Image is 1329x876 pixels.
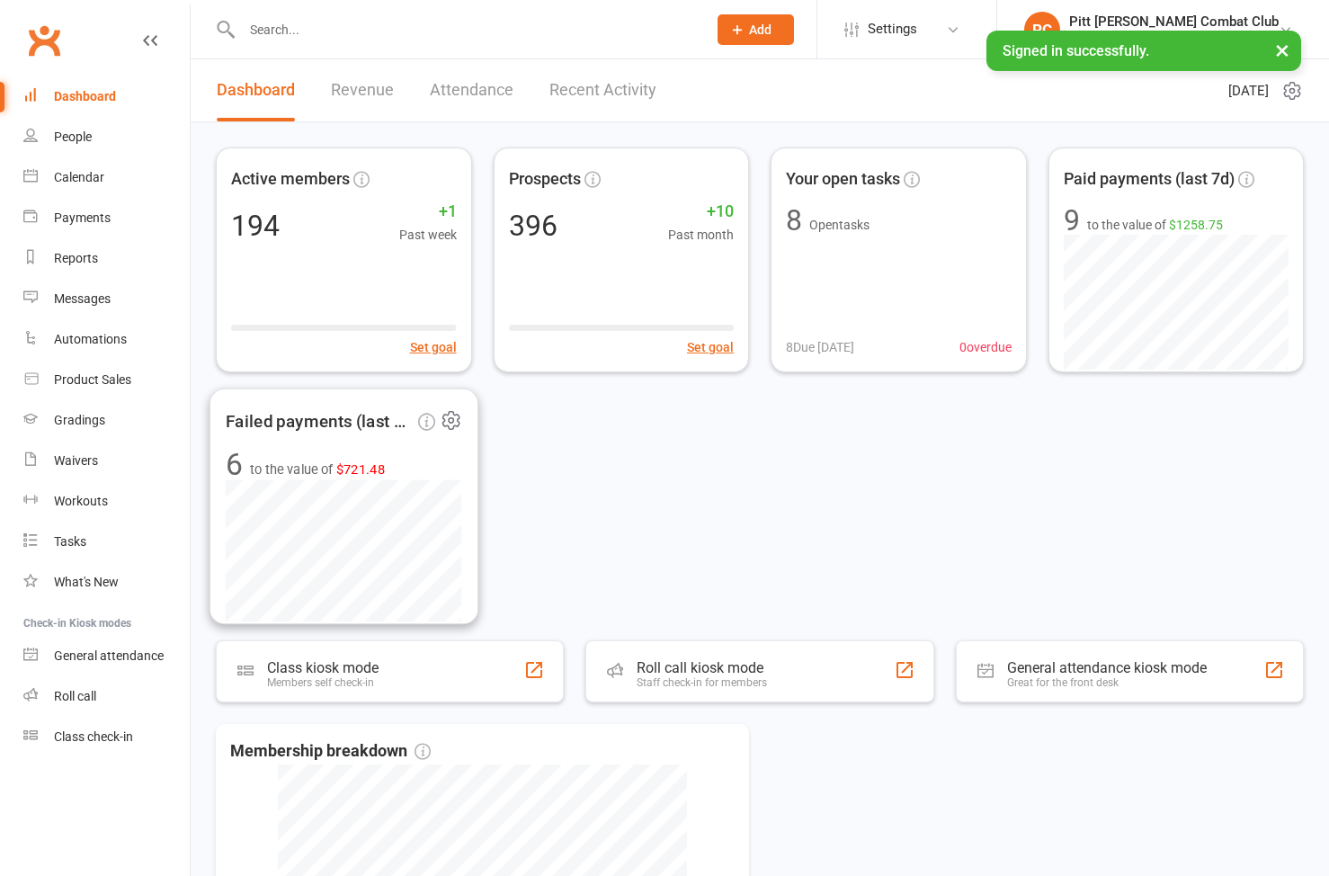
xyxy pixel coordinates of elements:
[231,166,350,192] span: Active members
[54,575,119,589] div: What's New
[1003,42,1149,59] span: Signed in successfully.
[1064,206,1080,235] div: 9
[23,319,190,360] a: Automations
[430,59,513,121] a: Attendance
[54,372,131,387] div: Product Sales
[1007,659,1207,676] div: General attendance kiosk mode
[54,534,86,549] div: Tasks
[749,22,772,37] span: Add
[23,400,190,441] a: Gradings
[509,211,557,240] div: 396
[1064,166,1235,192] span: Paid payments (last 7d)
[1069,30,1279,46] div: Pitt [PERSON_NAME] Combat Club
[54,170,104,184] div: Calendar
[23,562,190,603] a: What's New
[786,337,854,357] span: 8 Due [DATE]
[637,676,767,689] div: Staff check-in for members
[1266,31,1298,69] button: ×
[54,648,164,663] div: General attendance
[226,407,415,434] span: Failed payments (last 30d)
[399,199,457,225] span: +1
[230,738,431,764] span: Membership breakdown
[23,360,190,400] a: Product Sales
[23,522,190,562] a: Tasks
[22,18,67,63] a: Clubworx
[226,450,243,480] div: 6
[23,76,190,117] a: Dashboard
[959,337,1012,357] span: 0 overdue
[509,166,581,192] span: Prospects
[549,59,656,121] a: Recent Activity
[331,59,394,121] a: Revenue
[687,337,734,357] button: Set goal
[54,251,98,265] div: Reports
[410,337,457,357] button: Set goal
[718,14,794,45] button: Add
[399,225,457,245] span: Past week
[54,453,98,468] div: Waivers
[1024,12,1060,48] div: PC
[668,225,734,245] span: Past month
[336,461,386,477] span: $721.48
[23,636,190,676] a: General attendance kiosk mode
[1069,13,1279,30] div: Pitt [PERSON_NAME] Combat Club
[23,481,190,522] a: Workouts
[54,210,111,225] div: Payments
[54,89,116,103] div: Dashboard
[23,238,190,279] a: Reports
[54,729,133,744] div: Class check-in
[54,689,96,703] div: Roll call
[23,198,190,238] a: Payments
[267,676,379,689] div: Members self check-in
[267,659,379,676] div: Class kiosk mode
[23,157,190,198] a: Calendar
[23,717,190,757] a: Class kiosk mode
[23,676,190,717] a: Roll call
[23,441,190,481] a: Waivers
[868,9,917,49] span: Settings
[637,659,767,676] div: Roll call kiosk mode
[231,211,280,240] div: 194
[1228,80,1269,102] span: [DATE]
[54,494,108,508] div: Workouts
[1169,218,1223,232] span: $1258.75
[236,17,694,42] input: Search...
[23,117,190,157] a: People
[54,332,127,346] div: Automations
[668,199,734,225] span: +10
[54,130,92,144] div: People
[786,166,900,192] span: Your open tasks
[217,59,295,121] a: Dashboard
[23,279,190,319] a: Messages
[54,291,111,306] div: Messages
[250,459,385,480] span: to the value of
[786,206,802,235] div: 8
[54,413,105,427] div: Gradings
[1007,676,1207,689] div: Great for the front desk
[809,218,870,232] span: Open tasks
[1087,215,1223,235] span: to the value of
